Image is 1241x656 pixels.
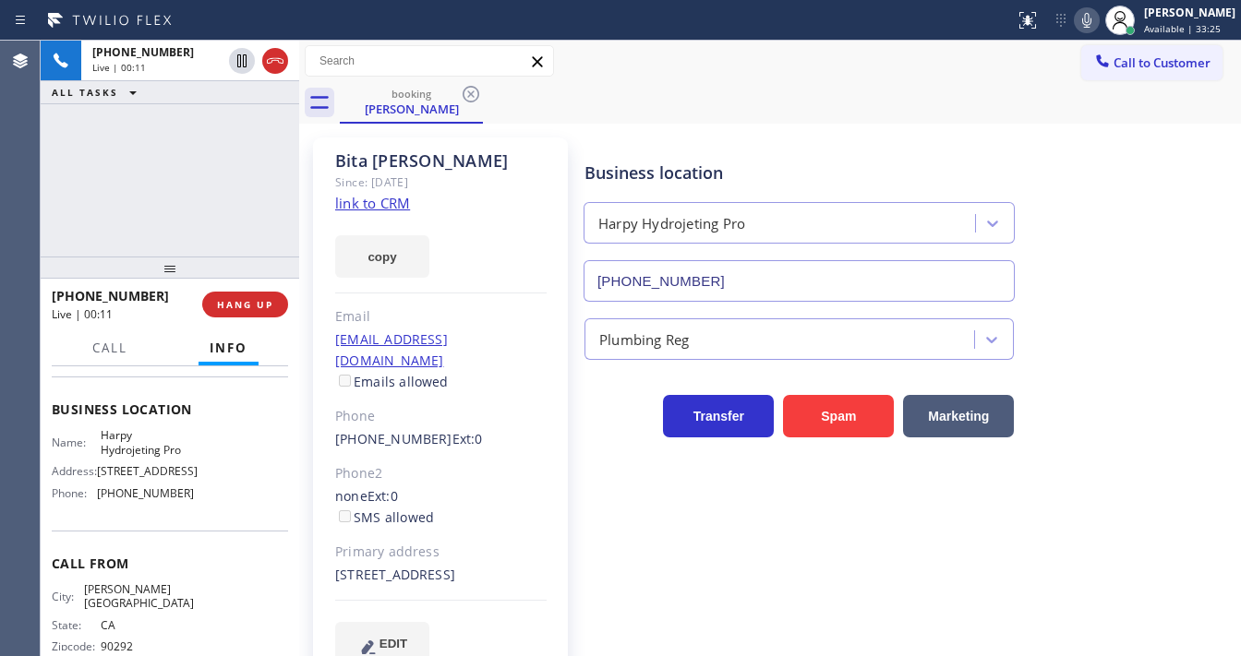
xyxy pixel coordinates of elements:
div: Plumbing Reg [599,328,689,350]
div: [PERSON_NAME] [1144,5,1235,20]
button: HANG UP [202,292,288,317]
span: EDIT [380,637,407,650]
button: Hang up [262,48,288,74]
button: Call [81,330,139,366]
span: Ext: 0 [452,430,483,447]
span: Ext: 0 [367,487,398,505]
a: link to CRM [335,194,410,212]
button: Spam [783,395,894,437]
a: [EMAIL_ADDRESS][DOMAIN_NAME] [335,330,448,369]
a: [PHONE_NUMBER] [335,430,452,447]
span: [STREET_ADDRESS] [97,464,198,478]
div: Email [335,306,547,328]
input: Emails allowed [339,375,351,387]
label: Emails allowed [335,373,449,390]
button: Hold Customer [229,48,255,74]
div: Phone [335,406,547,427]
button: copy [335,235,429,278]
span: Available | 33:25 [1144,22,1221,35]
button: Info [199,330,259,366]
button: Transfer [663,395,774,437]
div: Primary address [335,542,547,563]
div: [STREET_ADDRESS] [335,565,547,586]
div: Phone2 [335,463,547,484]
span: [PHONE_NUMBER] [92,44,194,60]
button: Call to Customer [1081,45,1223,80]
button: Mute [1074,7,1100,33]
span: Zipcode: [52,639,101,653]
div: Bita Goodman [342,82,481,122]
div: Business location [584,161,1014,185]
span: Call [92,340,127,356]
input: SMS allowed [339,510,351,522]
span: Address: [52,464,97,478]
span: Harpy Hydrojeting Pro [101,428,193,457]
button: Marketing [903,395,1014,437]
span: ALL TASKS [52,86,118,99]
div: Bita [PERSON_NAME] [335,150,547,172]
span: Business location [52,400,288,418]
span: [PHONE_NUMBER] [52,287,169,304]
input: Phone Number [584,260,1015,302]
div: Since: [DATE] [335,172,547,193]
span: Name: [52,435,101,449]
span: Call to Customer [1114,54,1211,71]
span: [PHONE_NUMBER] [97,486,194,500]
span: Call From [52,555,288,572]
input: Search [306,46,553,76]
span: CA [101,618,193,632]
div: none [335,486,547,529]
span: HANG UP [217,298,273,311]
span: State: [52,618,101,632]
span: Live | 00:11 [92,61,146,74]
label: SMS allowed [335,508,434,526]
span: Live | 00:11 [52,306,113,322]
span: Phone: [52,486,97,500]
div: Harpy Hydrojeting Pro [598,213,745,234]
span: 90292 [101,639,193,653]
span: City: [52,590,84,603]
div: [PERSON_NAME] [342,101,481,117]
div: booking [342,87,481,101]
span: [PERSON_NAME][GEOGRAPHIC_DATA] [84,582,194,611]
button: ALL TASKS [41,81,155,103]
span: Info [210,340,247,356]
